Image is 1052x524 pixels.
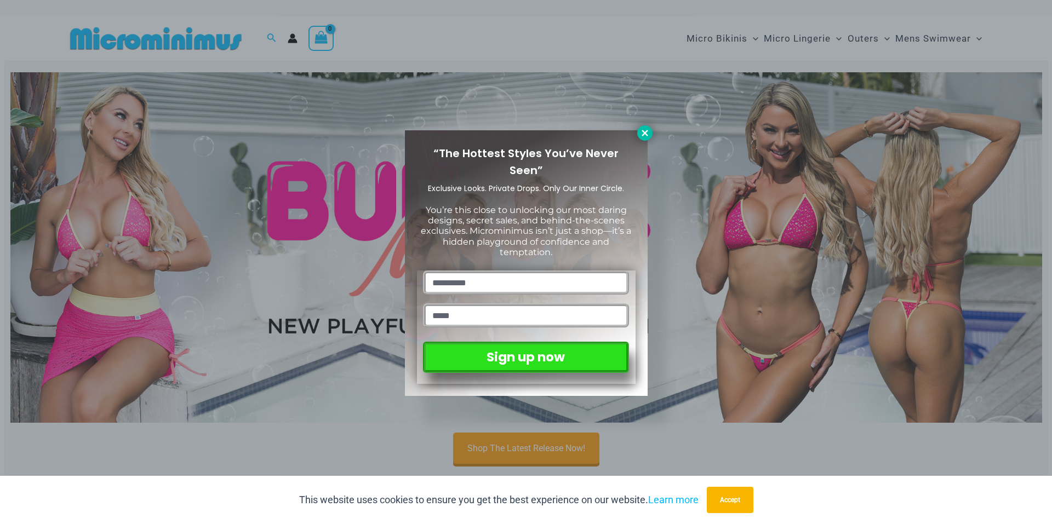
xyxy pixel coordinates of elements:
[423,342,628,373] button: Sign up now
[421,205,631,257] span: You’re this close to unlocking our most daring designs, secret sales, and behind-the-scenes exclu...
[299,492,699,508] p: This website uses cookies to ensure you get the best experience on our website.
[648,494,699,505] a: Learn more
[433,146,619,178] span: “The Hottest Styles You’ve Never Seen”
[428,183,624,194] span: Exclusive Looks. Private Drops. Only Our Inner Circle.
[707,487,753,513] button: Accept
[637,125,653,141] button: Close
